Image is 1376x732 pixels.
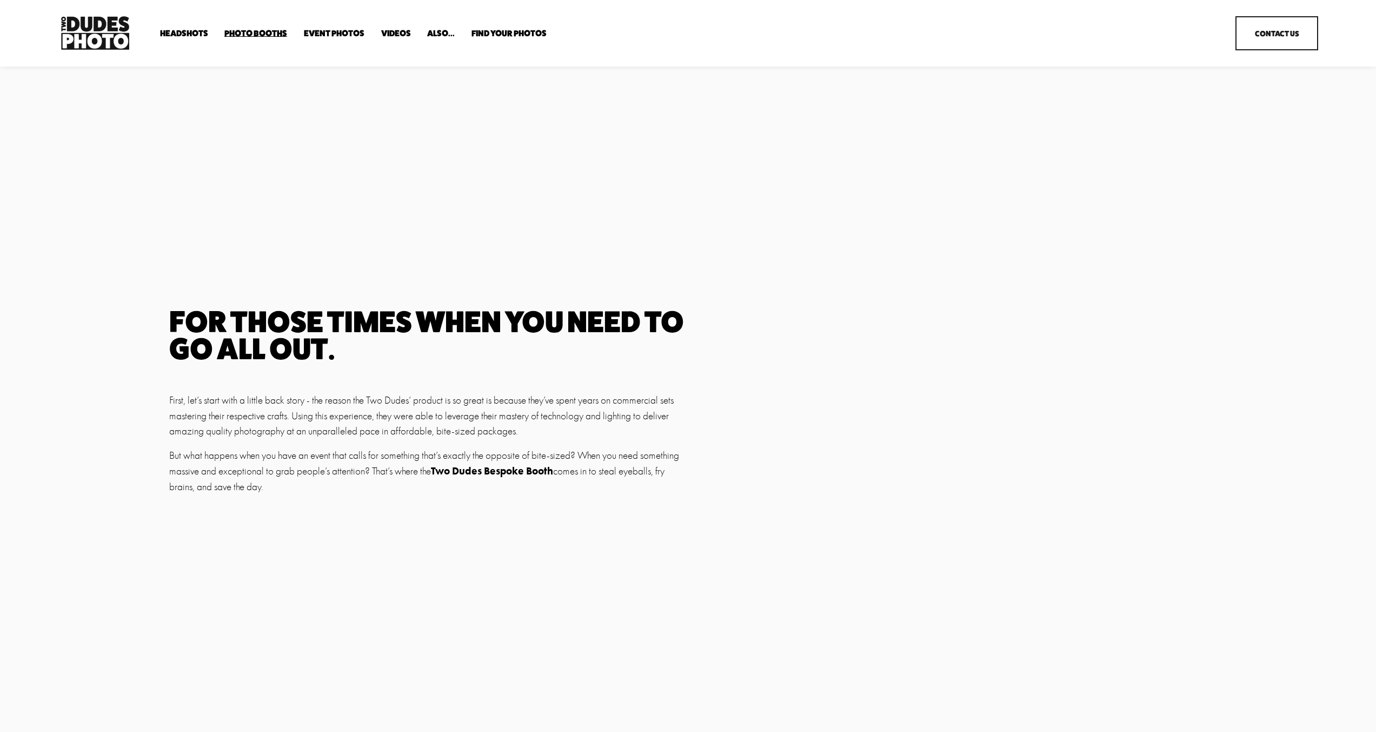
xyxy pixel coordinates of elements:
[471,28,547,38] a: folder dropdown
[431,465,553,477] strong: Two Dudes Bespoke Booth
[169,308,685,362] h1: for those times when you need to go all out.
[381,28,411,38] a: Videos
[160,29,208,38] span: Headshots
[471,29,547,38] span: Find Your Photos
[169,448,685,494] p: But what happens when you have an event that calls for something that’s exactly the opposite of b...
[427,29,455,38] span: Also...
[1235,16,1318,50] a: Contact Us
[427,28,455,38] a: folder dropdown
[160,28,208,38] a: folder dropdown
[304,28,364,38] a: Event Photos
[224,29,287,38] span: Photo Booths
[169,393,685,439] p: First, let’s start with a little back story - the reason the Two Dudes’ product is so great is be...
[58,14,132,52] img: Two Dudes Photo | Headshots, Portraits &amp; Photo Booths
[224,28,287,38] a: folder dropdown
